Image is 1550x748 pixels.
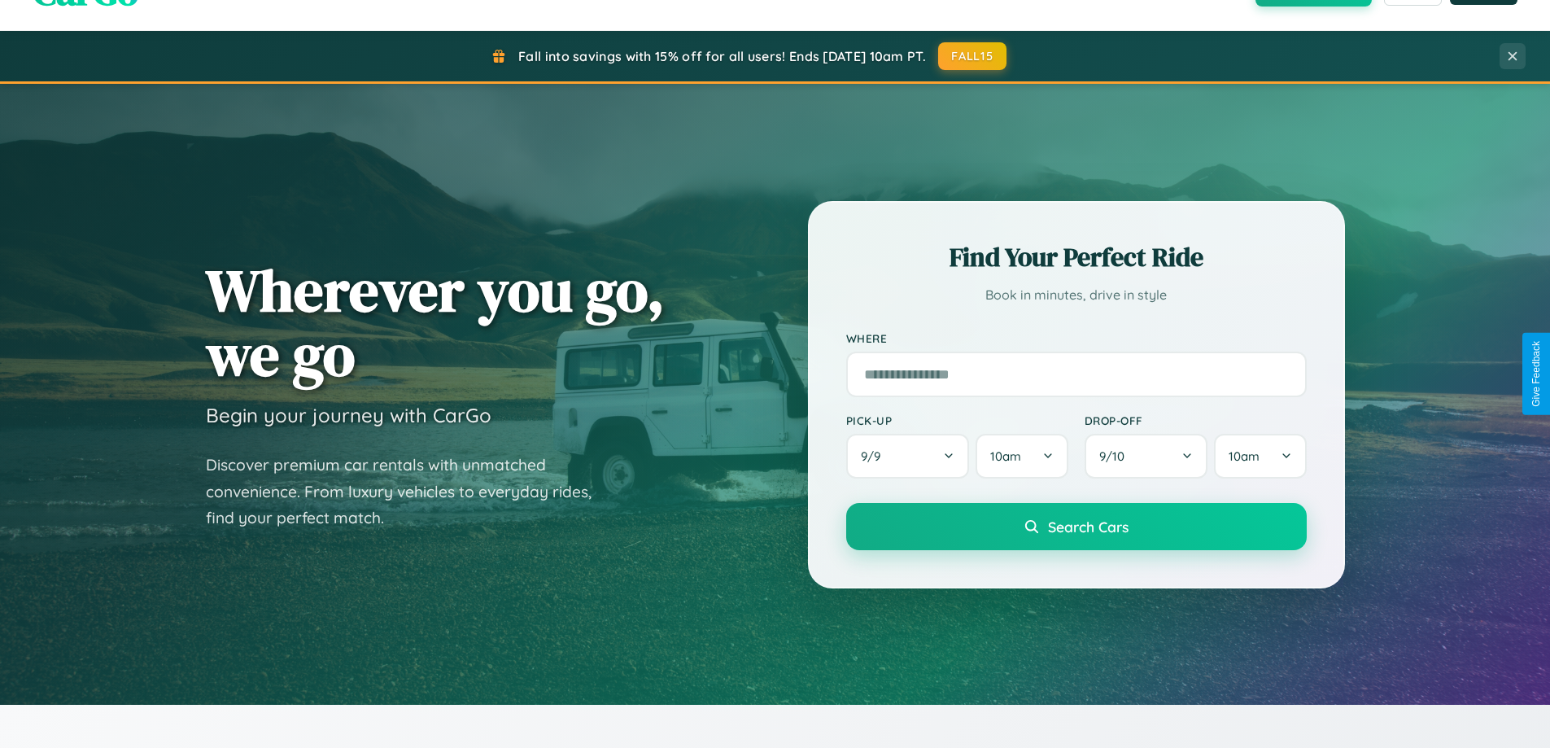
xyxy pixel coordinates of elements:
span: Fall into savings with 15% off for all users! Ends [DATE] 10am PT. [518,48,926,64]
h3: Begin your journey with CarGo [206,403,491,427]
button: 9/9 [846,434,970,479]
label: Pick-up [846,413,1068,427]
button: Search Cars [846,503,1307,550]
button: 9/10 [1085,434,1208,479]
h1: Wherever you go, we go [206,258,665,387]
button: FALL15 [938,42,1006,70]
label: Drop-off [1085,413,1307,427]
span: 9 / 10 [1099,448,1133,464]
div: Give Feedback [1530,341,1542,407]
button: 10am [976,434,1068,479]
span: 9 / 9 [861,448,889,464]
h2: Find Your Perfect Ride [846,239,1307,275]
p: Discover premium car rentals with unmatched convenience. From luxury vehicles to everyday rides, ... [206,452,613,531]
label: Where [846,331,1307,345]
button: 10am [1214,434,1306,479]
p: Book in minutes, drive in style [846,283,1307,307]
span: 10am [1229,448,1260,464]
span: Search Cars [1048,518,1129,536]
span: 10am [990,448,1021,464]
